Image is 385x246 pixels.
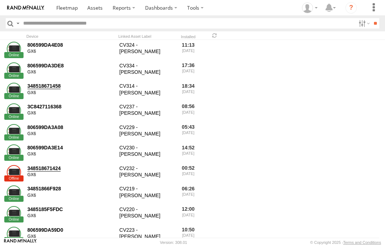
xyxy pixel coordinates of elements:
div: GX6 [27,234,114,240]
div: 18:34 [DATE] [175,82,202,101]
div: CV229 - [PERSON_NAME] [118,123,172,142]
div: GX6 [27,152,114,157]
div: CV232 - [PERSON_NAME] [118,164,172,183]
div: GX6 [27,111,114,116]
label: Search Query [15,18,21,29]
div: GX6 [27,131,114,137]
div: Installed [175,35,202,39]
img: rand-logo.svg [7,5,44,10]
div: 17:36 [DATE] [175,61,202,81]
div: GX6 [27,70,114,75]
div: CV230 - [PERSON_NAME] [118,143,172,163]
a: Visit our Website [4,239,37,246]
label: Search Filter Options [356,18,371,29]
div: 11:13 [DATE] [175,41,202,60]
div: CV334 - [PERSON_NAME] [118,61,172,81]
div: Device [26,34,115,39]
div: 806599DA3A08 [27,124,114,130]
div: 806599DA59D0 [27,227,114,233]
div: CV237 - [PERSON_NAME] [118,102,172,122]
div: CV223 - [PERSON_NAME] [118,226,172,245]
div: 06:26 [DATE] [175,185,202,204]
div: Version: 308.01 [160,240,187,245]
div: 05:43 [DATE] [175,123,202,142]
div: 08:56 [DATE] [175,102,202,122]
div: © Copyright 2025 - [310,240,381,245]
div: GX6 [27,193,114,199]
div: 12:00 [DATE] [175,205,202,224]
div: GX6 [27,49,114,55]
div: GX6 [27,213,114,219]
i: ? [345,2,357,14]
div: 806599DA3E14 [27,144,114,151]
div: 806599DA4E08 [27,42,114,48]
div: 00:52 [DATE] [175,164,202,183]
div: GX6 [27,90,114,96]
div: CV219 - [PERSON_NAME] [118,185,172,204]
div: 3485185F5FDC [27,206,114,212]
div: 14:52 [DATE] [175,143,202,163]
div: Linked Asset Label [118,34,172,39]
div: CV324 - [PERSON_NAME] [118,41,172,60]
div: 10:50 [DATE] [175,226,202,245]
div: 806599DA3DE8 [27,62,114,69]
div: CV314 - [PERSON_NAME] [118,82,172,101]
div: 34851866F928 [27,185,114,192]
div: GX6 [27,172,114,178]
div: CV220 - [PERSON_NAME] [118,205,172,224]
div: 3C8427116368 [27,103,114,110]
span: Refresh [210,32,219,39]
a: Terms and Conditions [343,240,381,245]
div: James Bates [299,2,320,13]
